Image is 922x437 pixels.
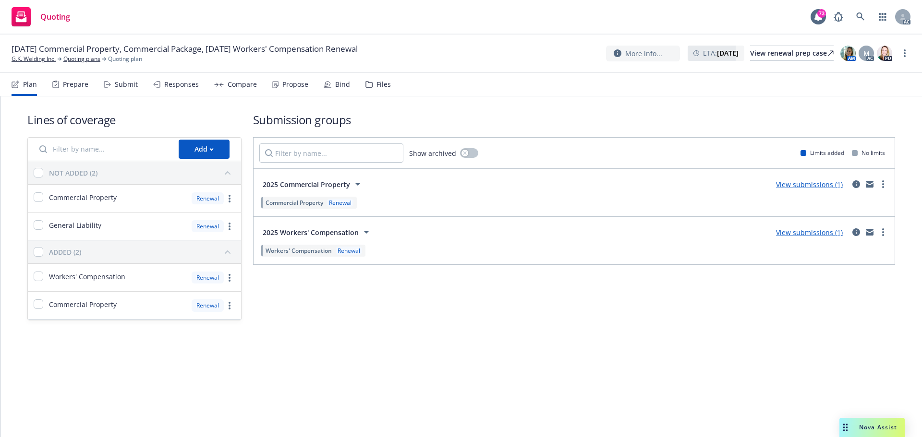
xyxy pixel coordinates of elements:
span: General Liability [49,220,101,230]
a: View renewal prep case [750,46,834,61]
a: View submissions (1) [776,180,843,189]
h1: Lines of coverage [27,112,242,128]
h1: Submission groups [253,112,895,128]
span: Commercial Property [49,299,117,309]
span: Commercial Property [49,192,117,202]
a: more [877,226,889,238]
button: NOT ADDED (2) [49,165,235,180]
a: more [224,221,235,232]
div: Prepare [63,81,88,88]
a: G.K. Welding Inc. [12,55,56,63]
div: Drag to move [839,418,851,437]
button: Add [179,140,230,159]
a: more [899,47,910,59]
a: mail [864,226,875,238]
div: 73 [817,9,826,18]
img: photo [840,46,856,61]
a: circleInformation [850,226,862,238]
a: more [224,272,235,283]
strong: [DATE] [717,48,739,58]
div: Bind [335,81,350,88]
div: Renewal [192,220,224,232]
div: Add [194,140,214,158]
span: Commercial Property [266,199,323,207]
button: 2025 Commercial Property [259,175,367,194]
span: Show archived [409,148,456,158]
input: Filter by name... [259,143,403,163]
span: Workers' Compensation [266,247,332,255]
button: ADDED (2) [49,244,235,260]
div: NOT ADDED (2) [49,168,97,178]
div: No limits [852,149,885,157]
button: Nova Assist [839,418,905,437]
a: Switch app [873,7,892,26]
div: Submit [115,81,138,88]
a: mail [864,178,875,190]
a: Quoting [8,3,74,30]
a: circleInformation [850,178,862,190]
span: 2025 Commercial Property [263,179,350,189]
span: More info... [625,48,662,59]
span: M [863,48,870,59]
span: 2025 Workers' Compensation [263,227,359,237]
button: 2025 Workers' Compensation [259,223,376,242]
div: Responses [164,81,199,88]
a: Report a Bug [829,7,848,26]
img: photo [877,46,892,61]
input: Filter by name... [34,140,173,159]
span: Workers' Compensation [49,272,125,282]
div: Limits added [801,149,844,157]
div: Propose [282,81,308,88]
div: Renewal [327,199,353,207]
span: [DATE] Commercial Property, Commercial Package, [DATE] Workers' Compensation Renewal [12,43,358,55]
a: View submissions (1) [776,228,843,237]
a: more [224,300,235,311]
a: more [877,178,889,190]
div: Plan [23,81,37,88]
div: Renewal [192,192,224,204]
div: Files [376,81,391,88]
span: Quoting [40,13,70,21]
div: Renewal [192,299,224,311]
div: ADDED (2) [49,247,81,257]
div: Compare [228,81,257,88]
span: Quoting plan [108,55,142,63]
a: more [224,193,235,204]
button: More info... [606,46,680,61]
div: Renewal [192,272,224,283]
span: Nova Assist [859,423,897,431]
span: ETA : [703,48,739,58]
a: Search [851,7,870,26]
a: Quoting plans [63,55,100,63]
div: Renewal [336,247,362,255]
